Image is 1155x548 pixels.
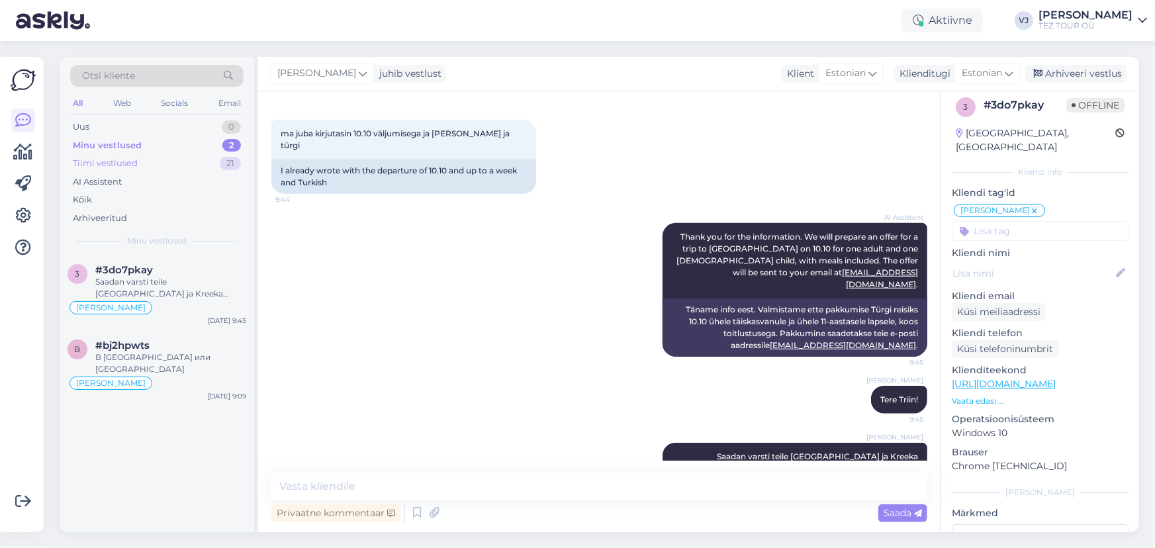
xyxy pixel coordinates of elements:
[1025,65,1127,83] div: Arhiveeri vestlus
[952,340,1058,358] div: Küsi telefoninumbrit
[1015,11,1033,30] div: VJ
[952,506,1129,520] p: Märkmed
[1039,21,1132,31] div: TEZ TOUR OÜ
[952,221,1129,241] input: Lisa tag
[1039,10,1132,21] div: [PERSON_NAME]
[73,120,89,134] div: Uus
[220,157,241,170] div: 21
[952,378,1056,390] a: [URL][DOMAIN_NAME]
[222,120,241,134] div: 0
[874,357,923,367] span: 9:45
[952,303,1046,321] div: Küsi meiliaadressi
[95,264,153,276] span: #3do7pkay
[73,157,138,170] div: Tiimi vestlused
[75,344,81,354] span: b
[222,139,241,152] div: 2
[95,351,246,375] div: В [GEOGRAPHIC_DATA] или [GEOGRAPHIC_DATA]
[962,66,1002,81] span: Estonian
[952,166,1129,178] div: Kliendi info
[676,232,920,289] span: Thank you for the information. We will prepare an offer for a trip to [GEOGRAPHIC_DATA] on 10.10 ...
[952,412,1129,426] p: Operatsioonisüsteem
[842,267,918,289] a: [EMAIL_ADDRESS][DOMAIN_NAME]
[952,266,1113,281] input: Lisa nimi
[281,128,512,150] span: ma juba kirjutasin 10.10 väljumisega ja [PERSON_NAME] ja türgi
[952,363,1129,377] p: Klienditeekond
[874,212,923,222] span: AI Assistent
[964,102,968,112] span: 3
[952,459,1129,473] p: Chrome [TECHNICAL_ID]
[73,193,92,206] div: Kõik
[158,95,191,112] div: Socials
[894,67,950,81] div: Klienditugi
[952,395,1129,407] p: Vaata edasi ...
[374,67,441,81] div: juhib vestlust
[76,304,146,312] span: [PERSON_NAME]
[960,206,1030,214] span: [PERSON_NAME]
[880,394,918,404] span: Tere Triin!
[902,9,983,32] div: Aktiivne
[73,212,127,225] div: Arhiveeritud
[874,414,923,424] span: 9:45
[952,289,1129,303] p: Kliendi email
[952,326,1129,340] p: Kliendi telefon
[663,298,927,357] div: Täname info eest. Valmistame ette pakkumise Türgi reisiks 10.10 ühele täiskasvanule ja ühele 11-a...
[73,139,142,152] div: Minu vestlused
[884,507,922,519] span: Saada
[95,276,246,300] div: Saadan varsti teile [GEOGRAPHIC_DATA] ja Kreeka reisipakkumised
[866,432,923,442] span: [PERSON_NAME]
[271,504,400,522] div: Privaatne kommentaar
[208,316,246,326] div: [DATE] 9:45
[952,426,1129,440] p: Windows 10
[952,445,1129,459] p: Brauser
[271,160,536,194] div: I already wrote with the departure of 10.10 and up to a week and Turkish
[782,67,814,81] div: Klient
[76,379,146,387] span: [PERSON_NAME]
[275,195,325,205] span: 9:44
[73,175,122,189] div: AI Assistent
[82,69,135,83] span: Otsi kliente
[70,95,85,112] div: All
[95,340,150,351] span: #bj2hpwts
[984,97,1066,113] div: # 3do7pkay
[127,235,187,247] span: Minu vestlused
[866,375,923,385] span: [PERSON_NAME]
[208,391,246,401] div: [DATE] 9:09
[770,340,916,350] a: [EMAIL_ADDRESS][DOMAIN_NAME]
[75,269,80,279] span: 3
[111,95,134,112] div: Web
[717,451,920,473] span: Saadan varsti teile [GEOGRAPHIC_DATA] ja Kreeka reisipakkumised
[956,126,1115,154] div: [GEOGRAPHIC_DATA], [GEOGRAPHIC_DATA]
[1039,10,1147,31] a: [PERSON_NAME]TEZ TOUR OÜ
[216,95,244,112] div: Email
[952,486,1129,498] div: [PERSON_NAME]
[952,186,1129,200] p: Kliendi tag'id
[277,66,356,81] span: [PERSON_NAME]
[825,66,866,81] span: Estonian
[1066,98,1125,113] span: Offline
[11,68,36,93] img: Askly Logo
[952,246,1129,260] p: Kliendi nimi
